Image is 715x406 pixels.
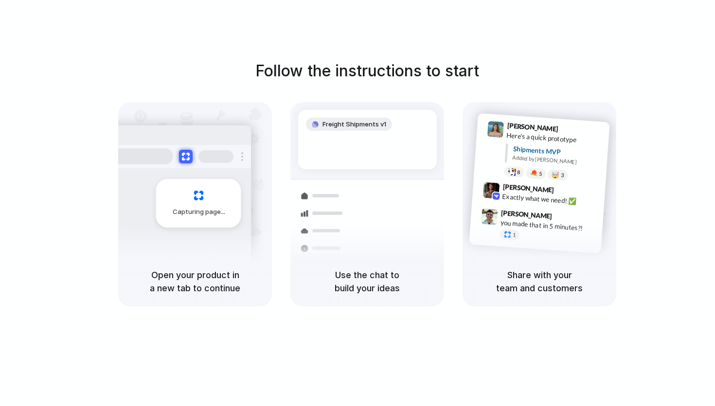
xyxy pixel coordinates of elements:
[501,207,553,221] span: [PERSON_NAME]
[322,120,386,129] span: Freight Shipments v1
[561,173,564,178] span: 3
[502,191,599,208] div: Exactly what we need! ✅
[512,154,602,168] div: Added by [PERSON_NAME]
[255,59,479,83] h1: Follow the instructions to start
[507,120,558,134] span: [PERSON_NAME]
[130,268,260,295] h5: Open your product in a new tab to continue
[513,232,516,238] span: 1
[506,130,604,146] div: Here's a quick prototype
[474,268,605,295] h5: Share with your team and customers
[557,186,577,197] span: 9:42 AM
[517,169,520,175] span: 8
[539,171,542,176] span: 5
[513,143,603,159] div: Shipments MVP
[173,207,227,217] span: Capturing page
[502,181,554,195] span: [PERSON_NAME]
[302,268,432,295] h5: Use the chat to build your ideas
[500,217,597,234] div: you made that in 5 minutes?!
[552,171,560,178] div: 🤯
[561,124,581,136] span: 9:41 AM
[555,212,575,224] span: 9:47 AM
